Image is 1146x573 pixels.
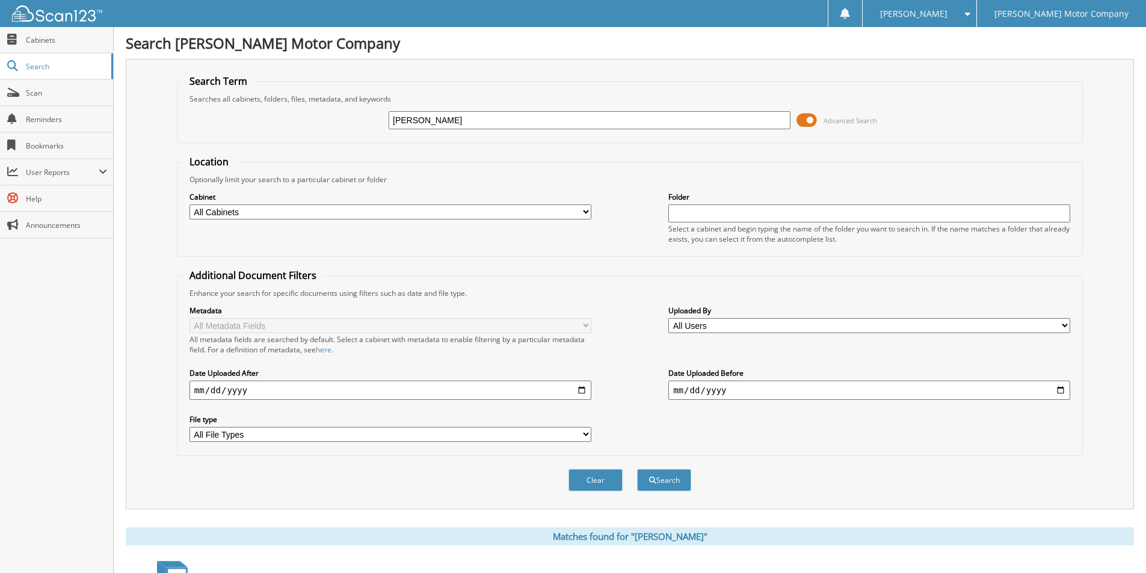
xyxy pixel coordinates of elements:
label: Date Uploaded After [189,368,591,378]
label: Cabinet [189,192,591,202]
div: Optionally limit your search to a particular cabinet or folder [183,174,1076,185]
label: Date Uploaded Before [668,368,1070,378]
legend: Location [183,155,235,168]
a: here [316,345,331,355]
h1: Search [PERSON_NAME] Motor Company [126,33,1134,53]
span: Advanced Search [824,116,877,125]
span: Announcements [26,220,107,230]
span: Reminders [26,114,107,124]
div: Searches all cabinets, folders, files, metadata, and keywords [183,94,1076,104]
span: [PERSON_NAME] Motor Company [994,10,1129,17]
label: Folder [668,192,1070,202]
span: Search [26,61,105,72]
span: Bookmarks [26,141,107,151]
input: start [189,381,591,400]
div: Enhance your search for specific documents using filters such as date and file type. [183,288,1076,298]
button: Search [637,469,691,491]
span: User Reports [26,167,99,177]
div: Matches found for "[PERSON_NAME]" [126,527,1134,545]
input: end [668,381,1070,400]
legend: Additional Document Filters [183,269,322,282]
span: [PERSON_NAME] [880,10,947,17]
img: scan123-logo-white.svg [12,5,102,22]
span: Help [26,194,107,204]
span: Cabinets [26,35,107,45]
legend: Search Term [183,75,253,88]
label: File type [189,414,591,424]
label: Uploaded By [668,305,1070,316]
button: Clear [568,469,623,491]
span: Scan [26,88,107,98]
div: All metadata fields are searched by default. Select a cabinet with metadata to enable filtering b... [189,334,591,355]
div: Select a cabinet and begin typing the name of the folder you want to search in. If the name match... [668,224,1070,244]
label: Metadata [189,305,591,316]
